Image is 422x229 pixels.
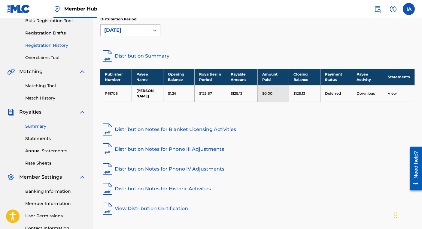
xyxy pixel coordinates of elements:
a: Member Information [25,201,86,207]
th: Statements [383,69,415,85]
a: Rate Sheets [25,160,86,166]
a: Bulk Registration Tool [25,18,86,24]
img: pdf [100,162,115,176]
iframe: Chat Widget [392,200,422,229]
p: Distribution Period: [100,16,160,22]
p: $1.26 [168,91,176,96]
a: Public Search [372,3,384,15]
a: Statements [25,135,86,142]
img: distribution-summary-pdf [100,49,115,63]
a: View Distribution Certification [100,201,415,216]
span: Member Hub [64,5,97,12]
img: Matching [7,68,15,75]
a: Match History [25,95,86,101]
img: pdf [100,182,115,196]
div: Drag [394,206,397,224]
a: Registration History [25,42,86,49]
a: Distribution Summary [100,49,415,63]
img: pdf [100,142,115,156]
img: pdf [100,201,115,216]
img: expand [79,109,86,116]
p: $0.00 [262,91,272,96]
img: Member Settings [7,174,14,181]
a: Distribution Notes for Phono III Adjustments [100,142,415,156]
p: $123.87 [199,91,212,96]
td: [PERSON_NAME] [132,85,163,102]
a: Deferred [325,91,341,96]
p: $125.13 [231,91,242,96]
a: View [388,91,397,96]
img: help [390,5,397,13]
iframe: Resource Center [405,144,422,193]
a: Summary [25,123,86,129]
th: Opening Balance [163,69,195,85]
img: Top Rightsholder [53,5,61,13]
div: Help [387,3,399,15]
th: Payable Amount [226,69,258,85]
th: Payee Activity [352,69,383,85]
span: Member Settings [19,174,62,181]
a: Download [357,91,375,96]
span: Matching [19,68,43,75]
th: Closing Balance [289,69,320,85]
th: Payment Status [320,69,352,85]
img: expand [79,174,86,181]
img: Royalties [7,109,14,116]
th: Royalties in Period [195,69,226,85]
td: P617C5 [100,85,132,102]
a: Distribution Notes for Phono IV Adjustments [100,162,415,176]
div: [DATE] [104,27,146,34]
th: Publisher Number [100,69,132,85]
a: Matching Tool [25,83,86,89]
a: Annual Statements [25,148,86,154]
img: search [374,5,381,13]
th: Payee Name [132,69,163,85]
a: Overclaims Tool [25,55,86,61]
a: Registration Drafts [25,30,86,36]
span: Royalties [19,109,41,116]
a: User Permissions [25,213,86,219]
img: pdf [100,122,115,137]
a: Distribution Notes for Blanket Licensing Activities [100,122,415,137]
a: Banking Information [25,188,86,195]
img: MLC Logo [7,4,30,13]
th: Amount Paid [257,69,289,85]
div: User Menu [403,3,415,15]
img: expand [79,68,86,75]
a: Distribution Notes for Historic Activities [100,182,415,196]
p: $125.13 [293,91,305,96]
